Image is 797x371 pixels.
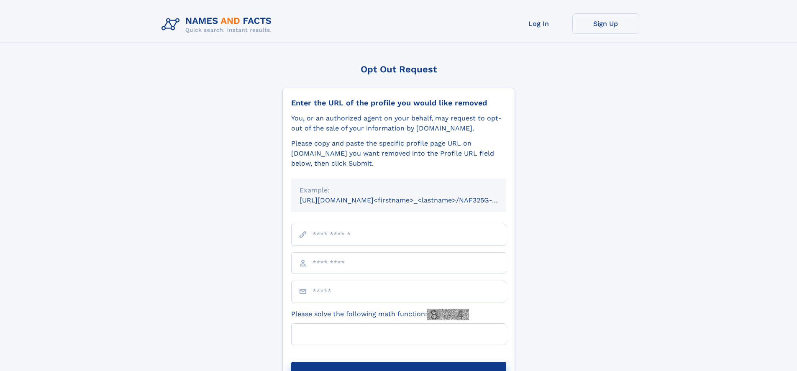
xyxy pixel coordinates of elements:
[158,13,279,36] img: Logo Names and Facts
[300,185,498,195] div: Example:
[572,13,639,34] a: Sign Up
[291,98,506,107] div: Enter the URL of the profile you would like removed
[505,13,572,34] a: Log In
[300,196,522,204] small: [URL][DOMAIN_NAME]<firstname>_<lastname>/NAF325G-xxxxxxxx
[291,138,506,169] div: Please copy and paste the specific profile page URL on [DOMAIN_NAME] you want removed into the Pr...
[282,64,515,74] div: Opt Out Request
[291,113,506,133] div: You, or an authorized agent on your behalf, may request to opt-out of the sale of your informatio...
[291,309,469,320] label: Please solve the following math function:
